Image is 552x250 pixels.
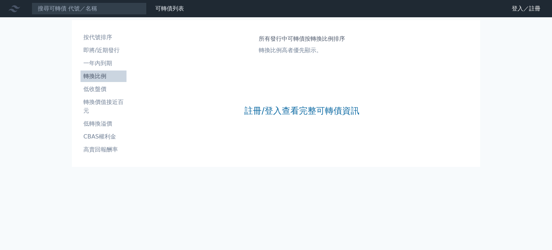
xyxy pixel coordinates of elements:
[506,3,546,14] a: 登入／註冊
[80,32,126,43] a: 按代號排序
[80,98,126,115] li: 轉換價值接近百元
[80,145,126,154] li: 高賣回報酬率
[80,33,126,42] li: 按代號排序
[244,105,359,117] a: 註冊/登入查看完整可轉債資訊
[80,118,126,129] a: 低轉換溢價
[80,85,126,94] li: 低收盤價
[80,72,126,81] li: 轉換比例
[80,45,126,56] a: 即將/近期發行
[80,119,126,128] li: 低轉換溢價
[80,58,126,69] a: 一年內到期
[155,5,184,12] a: 可轉債列表
[80,144,126,155] a: 高賣回報酬率
[259,46,345,55] p: 轉換比例高者優先顯示。
[259,35,345,43] h1: 所有發行中可轉債按轉換比例排序
[32,3,147,15] input: 搜尋可轉債 代號／名稱
[80,131,126,142] a: CBAS權利金
[80,132,126,141] li: CBAS權利金
[80,83,126,95] a: 低收盤價
[80,96,126,117] a: 轉換價值接近百元
[80,59,126,68] li: 一年內到期
[80,46,126,55] li: 即將/近期發行
[80,71,126,82] a: 轉換比例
